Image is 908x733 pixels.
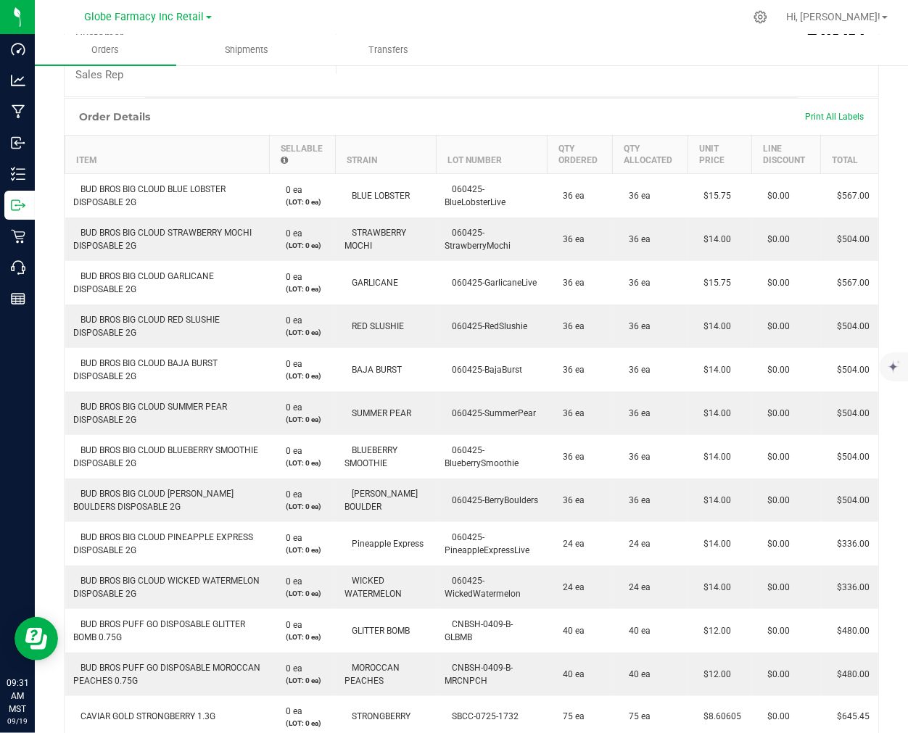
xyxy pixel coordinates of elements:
[761,365,791,375] span: $0.00
[74,711,216,721] span: CAVIAR GOLD STRONGBERRY 1.3G
[278,675,327,686] p: (LOT: 0 ea)
[786,11,880,22] span: Hi, [PERSON_NAME]!
[761,539,791,549] span: $0.00
[445,321,527,331] span: 060425-RedSlushie
[556,365,585,375] span: 36 ea
[556,278,585,288] span: 36 ea
[270,135,336,173] th: Sellable
[445,408,536,418] span: 060425-SummerPear
[622,495,651,505] span: 36 ea
[278,272,302,282] span: 0 ea
[344,489,418,512] span: [PERSON_NAME] BOULDER
[344,228,406,251] span: STRAWBERRY MOCHI
[11,136,25,150] inline-svg: Inbound
[278,457,327,468] p: (LOT: 0 ea)
[344,445,397,468] span: BLUEBERRY SMOOTHIE
[65,135,270,173] th: Item
[556,321,585,331] span: 36 ea
[11,229,25,244] inline-svg: Retail
[205,44,288,57] span: Shipments
[830,408,870,418] span: $504.00
[613,135,688,173] th: Qty Allocated
[445,663,513,686] span: CNBSH-0409-B-MRCNPCH
[622,365,651,375] span: 36 ea
[7,716,28,726] p: 09/19
[556,711,585,721] span: 75 ea
[696,582,731,592] span: $14.00
[556,495,585,505] span: 36 ea
[344,663,400,686] span: MOROCCAN PEACHES
[696,539,731,549] span: $14.00
[344,576,402,599] span: WICKED WATERMELON
[761,408,791,418] span: $0.00
[696,669,731,679] span: $12.00
[278,370,327,381] p: (LOT: 0 ea)
[278,240,327,251] p: (LOT: 0 ea)
[278,663,302,674] span: 0 ea
[344,321,404,331] span: RED SLUSHIE
[830,539,870,549] span: $336.00
[74,445,259,468] span: BUD BROS BIG CLOUD BLUEBERRY SMOOTHIE DISPOSABLE 2G
[761,495,791,505] span: $0.00
[74,663,261,686] span: BUD BROS PUFF GO DISPOSABLE MOROCCAN PEACHES 0.75G
[318,35,459,65] a: Transfers
[74,402,228,425] span: BUD BROS BIG CLOUD SUMMER PEAR DISPOSABLE 2G
[344,539,424,549] span: Pineapple Express
[344,408,411,418] span: SUMMER PEAR
[696,711,741,721] span: $8.60605
[11,260,25,275] inline-svg: Call Center
[278,588,327,599] p: (LOT: 0 ea)
[556,539,585,549] span: 24 ea
[75,68,123,81] span: Sales Rep
[278,359,302,369] span: 0 ea
[344,278,398,288] span: GARLICANE
[74,358,218,381] span: BUD BROS BIG CLOUD BAJA BURST DISPOSABLE 2G
[445,711,519,721] span: SBCC-0725-1732
[445,228,511,251] span: 060425-StrawberryMochi
[11,291,25,306] inline-svg: Reports
[15,617,58,660] iframe: Resource center
[830,495,870,505] span: $504.00
[11,167,25,181] inline-svg: Inventory
[74,228,252,251] span: BUD BROS BIG CLOUD STRAWBERRY MOCHI DISPOSABLE 2G
[622,191,651,201] span: 36 ea
[696,495,731,505] span: $14.00
[278,489,302,500] span: 0 ea
[696,191,731,201] span: $15.75
[556,191,585,201] span: 36 ea
[830,365,870,375] span: $504.00
[622,582,651,592] span: 24 ea
[278,228,302,239] span: 0 ea
[35,35,176,65] a: Orders
[72,44,139,57] span: Orders
[752,135,821,173] th: Line Discount
[278,544,327,555] p: (LOT: 0 ea)
[830,321,870,331] span: $504.00
[761,626,791,636] span: $0.00
[278,402,302,413] span: 0 ea
[830,711,870,721] span: $645.45
[74,619,246,642] span: BUD BROS PUFF GO DISPOSABLE GLITTER BOMB 0.75G
[344,711,410,721] span: STRONGBERRY
[622,626,651,636] span: 40 ea
[830,669,870,679] span: $480.00
[696,234,731,244] span: $14.00
[556,582,585,592] span: 24 ea
[761,582,791,592] span: $0.00
[622,669,651,679] span: 40 ea
[622,452,651,462] span: 36 ea
[349,44,428,57] span: Transfers
[830,452,870,462] span: $504.00
[344,626,410,636] span: GLITTER BOMB
[278,414,327,425] p: (LOT: 0 ea)
[761,321,791,331] span: $0.00
[176,35,318,65] a: Shipments
[445,619,513,642] span: CNBSH-0409-B-GLBMB
[696,365,731,375] span: $14.00
[278,315,302,326] span: 0 ea
[445,576,521,599] span: 060425-WickedWatermelon
[278,446,302,456] span: 0 ea
[761,191,791,201] span: $0.00
[278,706,302,716] span: 0 ea
[622,278,651,288] span: 36 ea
